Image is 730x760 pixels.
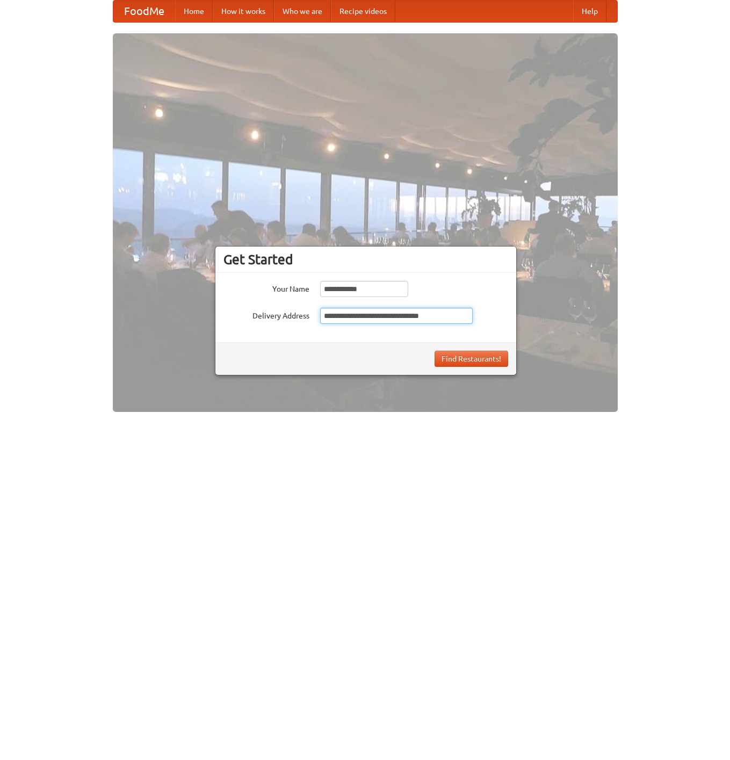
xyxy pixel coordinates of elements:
a: Who we are [274,1,331,22]
a: FoodMe [113,1,175,22]
label: Your Name [223,281,309,294]
a: Recipe videos [331,1,395,22]
h3: Get Started [223,251,508,267]
label: Delivery Address [223,308,309,321]
a: How it works [213,1,274,22]
a: Home [175,1,213,22]
a: Help [573,1,606,22]
button: Find Restaurants! [435,351,508,367]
